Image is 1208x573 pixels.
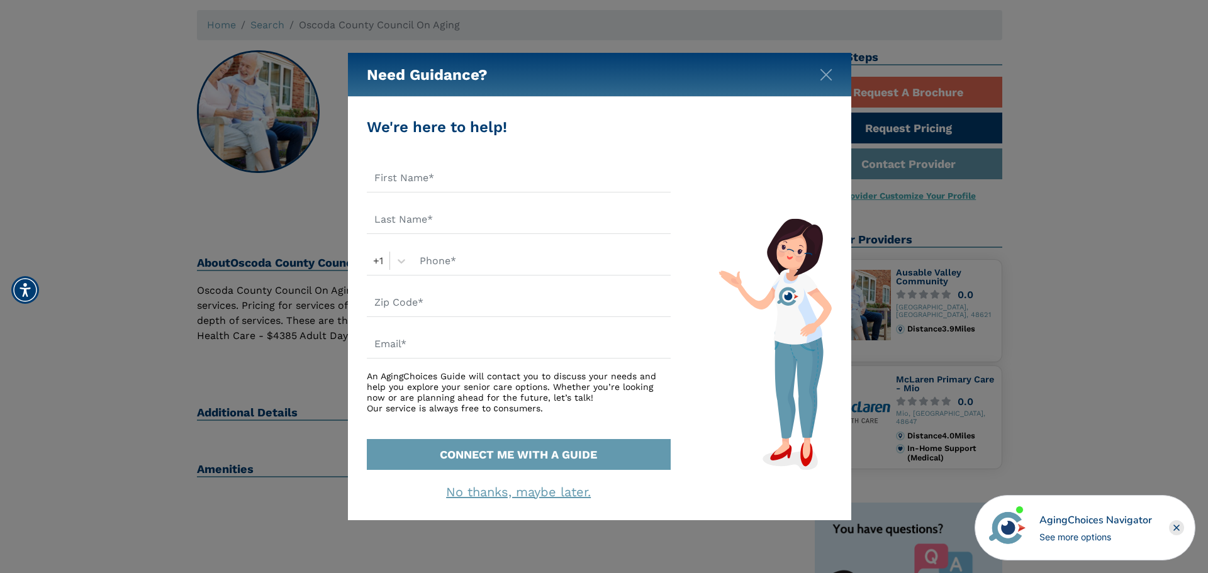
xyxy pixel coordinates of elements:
input: Email* [367,330,671,359]
input: First Name* [367,164,671,192]
img: avatar [986,506,1029,549]
div: Accessibility Menu [11,276,39,304]
img: match-guide-form.svg [719,218,832,470]
input: Last Name* [367,205,671,234]
input: Zip Code* [367,288,671,317]
h5: Need Guidance? [367,53,488,97]
div: AgingChoices Navigator [1039,513,1152,528]
a: No thanks, maybe later. [446,484,591,499]
div: We're here to help! [367,116,671,138]
button: CONNECT ME WITH A GUIDE [367,439,671,470]
button: Close [820,66,832,79]
div: Close [1169,520,1184,535]
input: Phone* [412,247,671,275]
img: modal-close.svg [820,69,832,81]
div: An AgingChoices Guide will contact you to discuss your needs and help you explore your senior car... [367,371,671,413]
div: See more options [1039,530,1152,543]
